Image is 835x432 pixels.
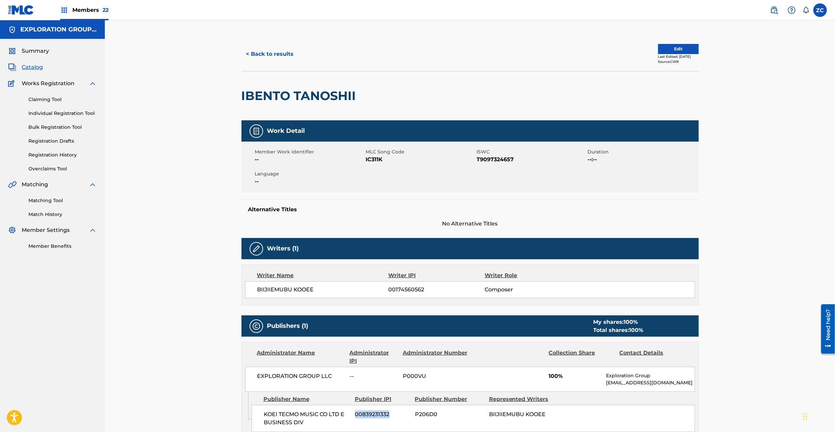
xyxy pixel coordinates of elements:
[267,322,308,330] h5: Publishers (1)
[102,7,109,13] span: 22
[8,226,16,234] img: Member Settings
[629,327,644,333] span: 100 %
[620,349,685,365] div: Contact Details
[28,124,97,131] a: Bulk Registration Tool
[803,406,807,427] div: Drag
[788,6,796,14] img: help
[28,110,97,117] a: Individual Registration Tool
[264,410,350,427] span: KOEI TECMO MUSIC CO LTD E BUSINESS DIV
[8,63,16,71] img: Catalog
[8,181,17,189] img: Matching
[355,410,410,418] span: 00839231332
[8,26,16,34] img: Accounts
[20,26,97,33] h5: EXPLORATION GROUP LLC
[255,155,364,164] span: --
[816,302,835,356] iframe: Resource Center
[89,181,97,189] img: expand
[485,271,572,280] div: Writer Role
[22,63,43,71] span: Catalog
[28,243,97,250] a: Member Benefits
[28,165,97,172] a: Overclaims Tool
[813,3,827,17] div: User Menu
[241,46,299,63] button: < Back to results
[624,319,638,325] span: 100 %
[350,372,398,380] span: --
[255,148,364,155] span: Member Work Identifier
[350,349,398,365] div: Administrator IPI
[801,400,835,432] iframe: Chat Widget
[28,138,97,145] a: Registration Drafts
[355,395,410,403] div: Publisher IPI
[485,286,572,294] span: Composer
[28,211,97,218] a: Match History
[22,226,70,234] span: Member Settings
[477,155,586,164] span: T9097324657
[658,59,699,64] div: Source: CWR
[252,127,260,135] img: Work Detail
[658,44,699,54] button: Edit
[8,63,43,71] a: CatalogCatalog
[588,155,697,164] span: --:--
[477,148,586,155] span: ISWC
[89,79,97,88] img: expand
[388,286,484,294] span: 00174560562
[241,220,699,228] span: No Alternative Titles
[8,79,17,88] img: Works Registration
[22,79,74,88] span: Works Registration
[257,349,345,365] div: Administrator Name
[403,372,468,380] span: P000VU
[257,271,389,280] div: Writer Name
[72,6,109,14] span: Members
[606,379,694,386] p: [EMAIL_ADDRESS][DOMAIN_NAME]
[8,47,16,55] img: Summary
[549,372,601,380] span: 100%
[252,245,260,253] img: Writers
[803,7,809,14] div: Notifications
[588,148,697,155] span: Duration
[248,206,692,213] h5: Alternative Titles
[415,410,484,418] span: P206D0
[388,271,485,280] div: Writer IPI
[549,349,614,365] div: Collection Share
[263,395,350,403] div: Publisher Name
[415,395,484,403] div: Publisher Number
[60,6,68,14] img: Top Rightsholders
[257,286,389,294] span: BIIJIIEMUBU KOOEE
[606,372,694,379] p: Exploration Group
[28,151,97,159] a: Registration History
[785,3,798,17] div: Help
[89,226,97,234] img: expand
[255,177,364,186] span: --
[770,6,778,14] img: search
[658,54,699,59] div: Last Edited: [DATE]
[267,245,299,253] h5: Writers (1)
[489,411,546,417] span: BIIJIIEMUBU KOOEE
[594,318,644,326] div: My shares:
[28,197,97,204] a: Matching Tool
[767,3,781,17] a: Public Search
[489,395,558,403] div: Represented Writers
[8,47,49,55] a: SummarySummary
[241,88,359,103] h2: IBENTO TANOSHII
[594,326,644,334] div: Total shares:
[366,148,475,155] span: MLC Song Code
[8,5,34,15] img: MLC Logo
[255,170,364,177] span: Language
[267,127,305,135] h5: Work Detail
[22,181,48,189] span: Matching
[252,322,260,330] img: Publishers
[257,372,345,380] span: EXPLORATION GROUP LLC
[403,349,468,365] div: Administrator Number
[366,155,475,164] span: IC311K
[28,96,97,103] a: Claiming Tool
[22,47,49,55] span: Summary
